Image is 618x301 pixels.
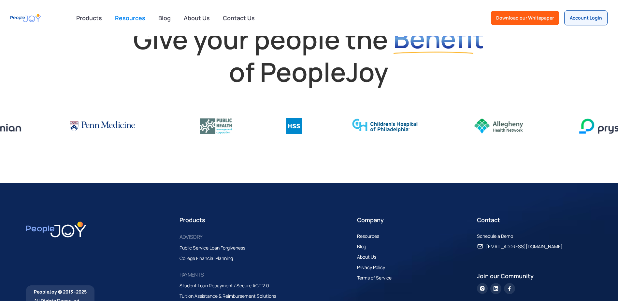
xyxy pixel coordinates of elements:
[76,289,87,295] span: 2025
[72,11,106,24] div: Products
[357,253,376,261] div: About Us
[564,10,608,25] a: Account Login
[357,274,392,282] div: Terms of Service
[491,11,559,25] a: Download our Whitepaper
[477,271,592,280] div: Join our Community
[477,232,520,240] a: Schedule a Demo
[229,59,388,85] div: of PeopleJoy
[496,15,554,21] div: Download our Whitepaper
[357,215,472,224] div: Company
[180,270,204,279] div: PAYMENTS
[357,243,366,251] div: Blog
[357,243,373,251] a: Blog
[345,26,388,52] div: the
[180,292,276,300] div: Tuition Assistance & Reimbursement Solutions
[180,232,203,241] div: ADVISORY
[357,232,379,240] div: Resources
[219,11,259,25] a: Contact Us
[180,292,283,300] a: Tuition Assistance & Reimbursement Solutions
[133,26,340,52] div: Give your people
[357,264,392,271] a: Privacy Policy
[180,282,276,290] a: Student Loan Repayment / Secure ACT 2.0
[357,264,385,271] div: Privacy Policy
[34,289,87,295] div: PeopleJoy © 2013 -
[357,274,398,282] a: Terms of Service
[180,215,352,224] div: Products
[180,254,233,262] div: College Financial Planning
[477,215,592,224] div: Contact
[180,11,214,25] a: About Us
[111,11,149,25] a: Resources
[180,254,239,262] a: College Financial Planning
[180,244,245,252] div: Public Service Loan Forgiveness
[154,11,175,25] a: Blog
[393,25,484,51] div: Benefit
[10,11,41,25] a: home
[393,51,473,54] img: Underline
[357,232,386,240] a: Resources
[357,253,383,261] a: About Us
[570,15,602,21] div: Account Login
[180,244,252,252] a: Public Service Loan Forgiveness
[477,232,513,240] div: Schedule a Demo
[486,243,563,251] div: [EMAIL_ADDRESS][DOMAIN_NAME]
[477,243,569,251] a: [EMAIL_ADDRESS][DOMAIN_NAME]
[180,282,269,290] div: Student Loan Repayment / Secure ACT 2.0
